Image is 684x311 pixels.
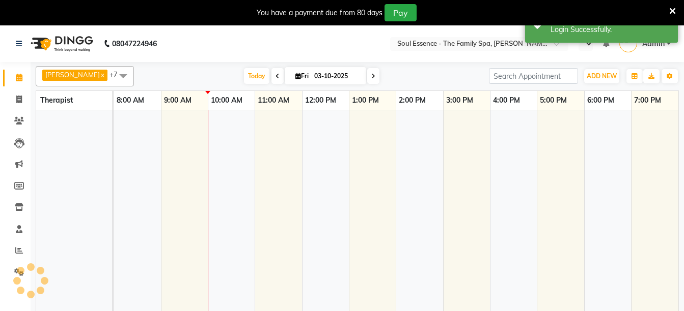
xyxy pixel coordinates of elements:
[303,93,339,108] a: 12:00 PM
[255,93,292,108] a: 11:00 AM
[490,93,523,108] a: 4:00 PM
[110,70,125,78] span: +7
[489,68,578,84] input: Search Appointment
[385,4,417,21] button: Pay
[632,93,664,108] a: 7:00 PM
[244,68,269,84] span: Today
[100,71,104,79] a: x
[537,93,569,108] a: 5:00 PM
[396,93,428,108] a: 2:00 PM
[584,69,619,83] button: ADD NEW
[26,29,96,58] img: logo
[161,93,194,108] a: 9:00 AM
[444,93,476,108] a: 3:00 PM
[40,96,73,105] span: Therapist
[257,8,382,18] div: You have a payment due from 80 days
[551,24,670,35] div: Login Successfully.
[208,93,245,108] a: 10:00 AM
[587,72,617,80] span: ADD NEW
[293,72,311,80] span: Fri
[619,35,637,52] img: Admin
[114,93,147,108] a: 8:00 AM
[112,29,157,58] b: 08047224946
[349,93,381,108] a: 1:00 PM
[45,71,100,79] span: [PERSON_NAME]
[642,39,665,49] span: Admin
[311,69,362,84] input: 2025-10-03
[585,93,617,108] a: 6:00 PM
